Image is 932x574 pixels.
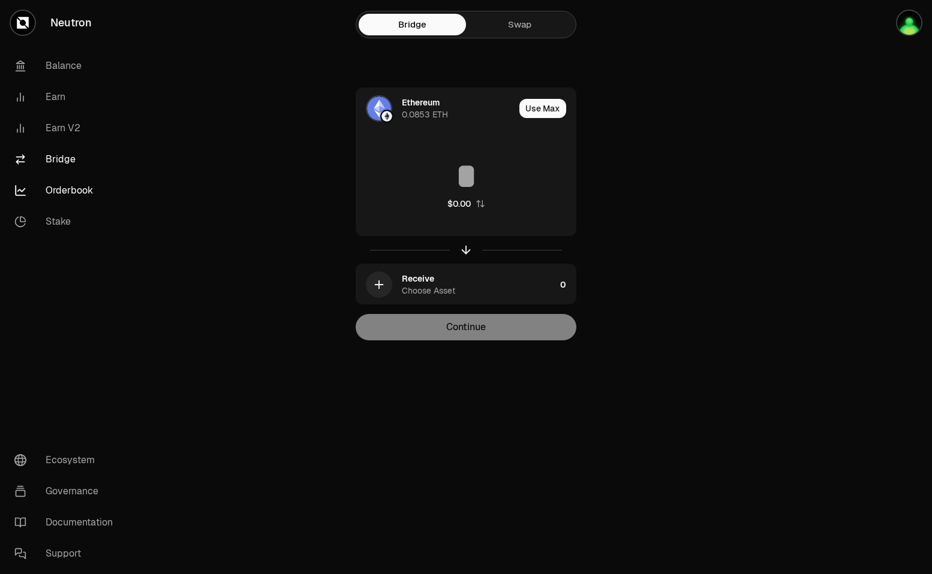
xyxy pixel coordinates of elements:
[466,14,573,35] a: Swap
[5,81,130,113] a: Earn
[5,113,130,144] a: Earn V2
[5,476,130,507] a: Governance
[356,88,515,129] div: ETH LogoEthereum LogoEthereum0.0853 ETH
[447,198,471,210] div: $0.00
[5,445,130,476] a: Ecosystem
[5,206,130,237] a: Stake
[5,50,130,81] a: Balance
[356,264,576,305] button: ReceiveChoose Asset0
[367,96,391,120] img: ETH Logo
[381,111,392,122] img: Ethereum Logo
[359,14,466,35] a: Bridge
[447,198,485,210] button: $0.00
[519,99,566,118] button: Use Max
[5,144,130,175] a: Bridge
[5,175,130,206] a: Orderbook
[402,96,440,108] div: Ethereum
[402,285,455,297] div: Choose Asset
[560,264,576,305] div: 0
[897,11,921,35] img: brainKID
[402,273,434,285] div: Receive
[402,108,448,120] div: 0.0853 ETH
[5,538,130,569] a: Support
[356,264,555,305] div: ReceiveChoose Asset
[5,507,130,538] a: Documentation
